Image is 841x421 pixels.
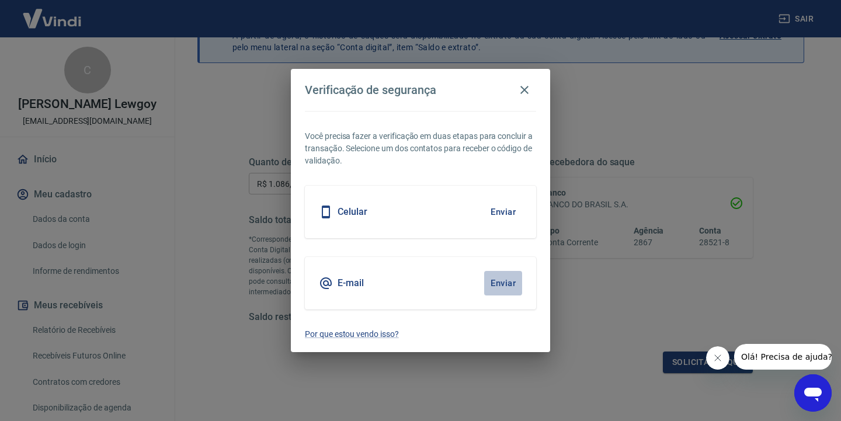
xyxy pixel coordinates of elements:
iframe: Botão para abrir a janela de mensagens [794,374,832,412]
button: Enviar [484,200,522,224]
span: Olá! Precisa de ajuda? [7,8,98,18]
p: Você precisa fazer a verificação em duas etapas para concluir a transação. Selecione um dos conta... [305,130,536,167]
iframe: Fechar mensagem [706,346,729,370]
h4: Verificação de segurança [305,83,436,97]
button: Enviar [484,271,522,295]
a: Por que estou vendo isso? [305,328,536,340]
iframe: Mensagem da empresa [734,344,832,370]
h5: Celular [338,206,367,218]
h5: E-mail [338,277,364,289]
